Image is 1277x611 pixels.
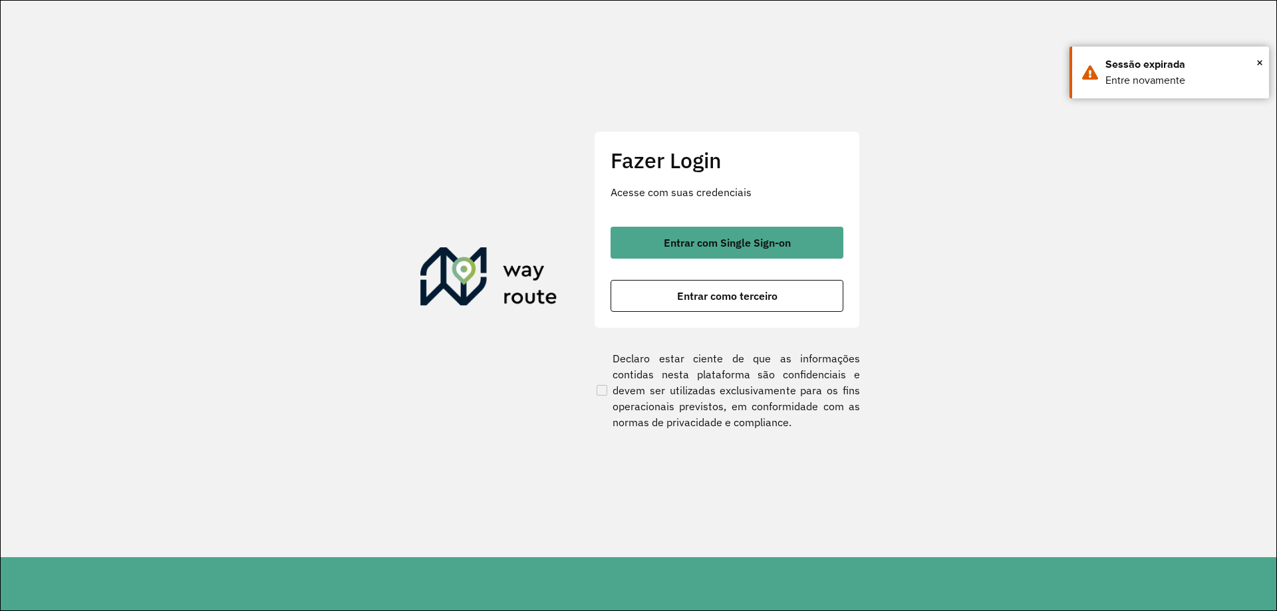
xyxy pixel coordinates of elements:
button: button [611,227,843,259]
span: Entrar como terceiro [677,291,778,301]
div: Sessão expirada [1105,57,1259,72]
h2: Fazer Login [611,148,843,173]
p: Acesse com suas credenciais [611,184,843,200]
img: Roteirizador AmbevTech [420,247,557,311]
button: button [611,280,843,312]
span: × [1256,53,1263,72]
label: Declaro estar ciente de que as informações contidas nesta plataforma são confidenciais e devem se... [594,350,860,430]
span: Entrar com Single Sign-on [664,237,791,248]
button: Close [1256,53,1263,72]
div: Entre novamente [1105,72,1259,88]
